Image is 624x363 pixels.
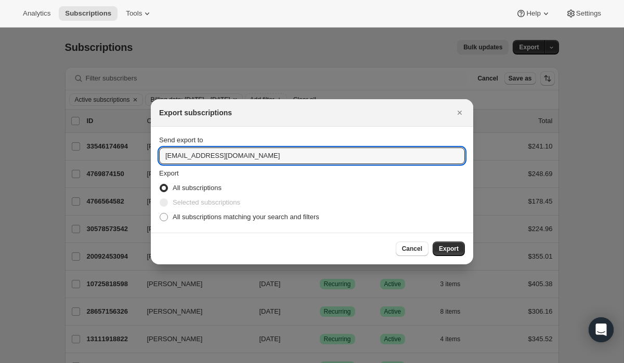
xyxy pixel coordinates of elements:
[439,245,459,253] span: Export
[23,9,50,18] span: Analytics
[510,6,557,21] button: Help
[126,9,142,18] span: Tools
[526,9,540,18] span: Help
[402,245,422,253] span: Cancel
[560,6,607,21] button: Settings
[120,6,159,21] button: Tools
[159,136,203,144] span: Send export to
[65,9,111,18] span: Subscriptions
[433,241,465,256] button: Export
[59,6,118,21] button: Subscriptions
[159,169,179,177] span: Export
[17,6,57,21] button: Analytics
[159,107,232,118] h2: Export subscriptions
[576,9,601,18] span: Settings
[589,317,614,342] div: Open Intercom Messenger
[173,198,240,206] span: Selected subscriptions
[452,105,467,120] button: Close
[396,241,428,256] button: Cancel
[173,184,222,192] span: All subscriptions
[173,213,319,221] span: All subscriptions matching your search and filters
